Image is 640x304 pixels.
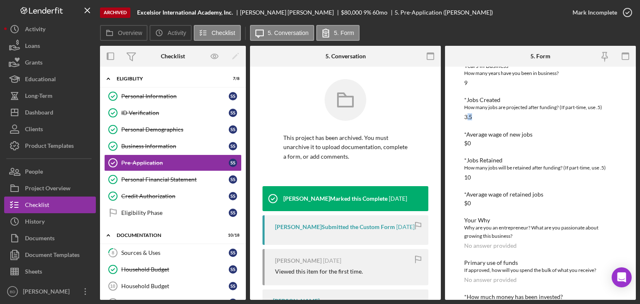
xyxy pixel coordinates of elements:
a: Credit AuthorizationSS [104,188,242,204]
div: $0 [464,200,471,207]
div: S S [229,209,237,217]
button: History [4,213,96,230]
div: No answer provided [464,277,517,283]
div: How many years have you been in business? [464,69,617,77]
div: Open Intercom Messenger [612,267,632,287]
div: Documents [25,230,55,249]
button: 5. Conversation [250,25,314,41]
button: 5. Form [316,25,360,41]
div: Educational [25,71,56,90]
div: Checklist [25,197,49,215]
a: Activity [4,21,96,37]
div: Sheets [25,263,42,282]
label: Overview [118,30,142,36]
div: 7 / 8 [225,76,240,81]
a: Household BudgetSS [104,261,242,278]
button: Sheets [4,263,96,280]
a: Eligibility PhaseSS [104,204,242,221]
div: Product Templates [25,137,74,156]
div: *Jobs Retained [464,157,617,164]
button: Grants [4,54,96,71]
div: Documentation [117,233,219,238]
div: Dashboard [25,104,53,123]
div: ID Verification [121,110,229,116]
button: Overview [100,25,147,41]
button: BD[PERSON_NAME] [4,283,96,300]
label: 5. Form [334,30,354,36]
div: Eligibility Phase [121,209,229,216]
button: Mark Incomplete [564,4,636,21]
div: Long-Term [25,87,52,106]
div: 10 [464,174,471,181]
div: Loans [25,37,40,56]
div: 3.5 [464,114,472,120]
button: Checklist [4,197,96,213]
div: S S [229,249,237,257]
a: Business InformationSS [104,138,242,154]
div: Activity [25,21,45,40]
a: 8Sources & UsesSS [104,244,242,261]
div: S S [229,125,237,134]
button: Checklist [194,25,241,41]
div: S S [229,142,237,150]
div: Grants [25,54,42,73]
label: Activity [167,30,186,36]
div: Personal Demographics [121,126,229,133]
div: $0 [464,140,471,147]
div: 10 / 18 [225,233,240,238]
div: 60 mo [372,9,387,16]
div: S S [229,282,237,290]
time: 2025-05-01 22:06 [396,224,415,230]
button: Long-Term [4,87,96,104]
div: *Average wage of new jobs [464,131,617,138]
div: Viewed this item for the first time. [275,268,363,275]
div: Pre-Application [121,159,229,166]
div: [PERSON_NAME] [275,257,322,264]
a: Document Templates [4,247,96,263]
button: Loans [4,37,96,54]
div: Checklist [161,53,185,60]
div: [PERSON_NAME] Submitted the Custom Form [275,224,395,230]
time: 2025-05-01 21:58 [323,257,341,264]
div: People [25,163,43,182]
div: Personal Information [121,93,229,100]
div: 5. Pre-Application ([PERSON_NAME]) [395,9,493,16]
b: Excelsior International Academy, Inc. [137,9,233,16]
a: Personal InformationSS [104,88,242,105]
div: 9 % [363,9,371,16]
button: Dashboard [4,104,96,121]
div: If approved, how will you spend the bulk of what you receive? [464,266,617,274]
div: No answer provided [464,242,517,249]
div: Personal Financial Statement [121,176,229,183]
div: [PERSON_NAME] [PERSON_NAME] [240,9,341,16]
div: Credit Authorization [121,193,229,199]
div: $80,000 [341,9,362,16]
div: S S [229,92,237,100]
a: Educational [4,71,96,87]
div: [PERSON_NAME] [21,283,75,302]
p: This project has been archived. You must unarchive it to upload documentation, complete a form, o... [283,133,407,161]
div: S S [229,159,237,167]
div: Household Budget [121,283,229,289]
div: How many jobs will be retained after funding? (If part-time, use .5) [464,164,617,172]
div: Archived [100,7,130,18]
div: Clients [25,121,43,140]
div: 9 [464,80,467,86]
a: ID VerificationSS [104,105,242,121]
div: How many jobs are projected after funding? (If part-time, use .5) [464,103,617,112]
div: Document Templates [25,247,80,265]
div: Eligiblity [117,76,219,81]
div: *Jobs Created [464,97,617,103]
div: [PERSON_NAME] Marked this Complete [283,195,387,202]
time: 2025-05-06 20:37 [389,195,407,202]
button: Project Overview [4,180,96,197]
a: Clients [4,121,96,137]
label: Checklist [212,30,235,36]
